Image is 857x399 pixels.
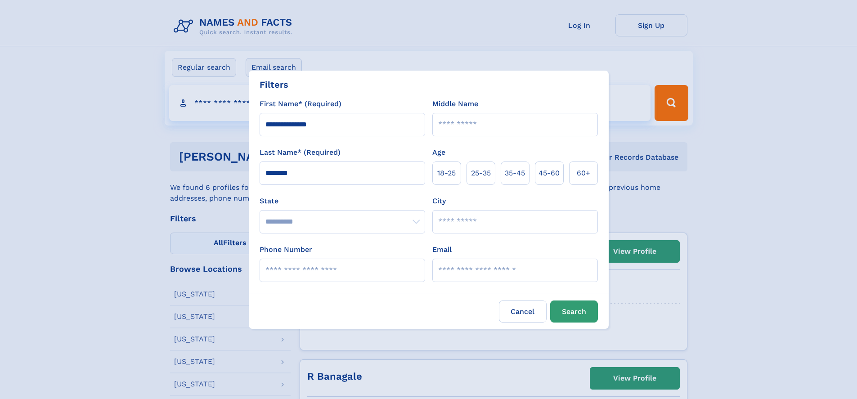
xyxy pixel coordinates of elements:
[260,78,288,91] div: Filters
[432,147,445,158] label: Age
[471,168,491,179] span: 25‑35
[260,196,425,206] label: State
[437,168,456,179] span: 18‑25
[499,300,547,323] label: Cancel
[260,99,341,109] label: First Name* (Required)
[432,196,446,206] label: City
[432,244,452,255] label: Email
[577,168,590,179] span: 60+
[538,168,560,179] span: 45‑60
[260,244,312,255] label: Phone Number
[432,99,478,109] label: Middle Name
[505,168,525,179] span: 35‑45
[260,147,341,158] label: Last Name* (Required)
[550,300,598,323] button: Search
